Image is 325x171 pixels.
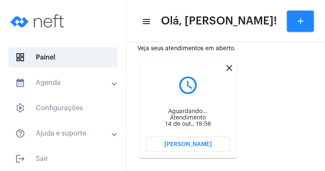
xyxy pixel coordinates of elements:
span: Configurações [8,98,118,118]
span: sidenav icon [15,52,25,62]
span: sidenav icon [15,103,25,113]
mat-icon: sidenav icon [15,154,25,164]
mat-icon: sidenav icon [15,128,25,138]
div: 14 de out., 19:58 [146,121,230,128]
mat-icon: sidenav icon [142,16,150,27]
div: Atendimento [146,115,230,121]
mat-expansion-panel-header: sidenav iconAjuda e suporte [5,123,126,144]
mat-expansion-panel-header: sidenav iconAgenda [5,73,126,93]
button: [PERSON_NAME] [146,137,230,152]
mat-icon: query_builder [146,75,230,96]
div: Aguardando... [146,109,230,115]
mat-panel-title: Ajuda e suporte [15,128,113,138]
span: [PERSON_NAME] [164,141,212,147]
span: Painel [8,47,118,68]
mat-icon: sidenav icon [15,78,25,88]
span: Olá, [PERSON_NAME]! [161,14,277,28]
img: logo-neft-novo-2.png [7,4,70,38]
mat-panel-title: Agenda [15,78,113,88]
span: Sair [8,149,118,169]
mat-icon: close [224,63,234,73]
mat-icon: add [295,16,306,26]
div: Veja seus atendimentos em aberto. [137,46,314,52]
